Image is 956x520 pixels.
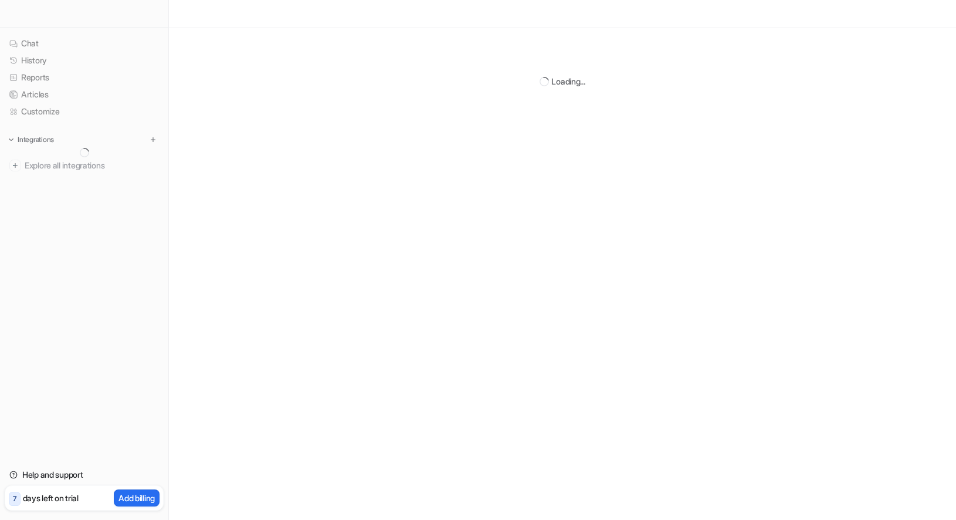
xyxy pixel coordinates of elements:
a: Help and support [5,467,164,483]
img: explore all integrations [9,160,21,171]
span: Explore all integrations [25,156,159,175]
a: Chat [5,35,164,52]
p: Add billing [118,492,155,504]
div: Loading... [551,75,585,87]
a: Explore all integrations [5,157,164,174]
a: Customize [5,103,164,120]
button: Add billing [114,489,160,507]
a: History [5,52,164,69]
img: expand menu [7,136,15,144]
button: Integrations [5,134,57,146]
a: Articles [5,86,164,103]
a: Reports [5,69,164,86]
p: 7 [13,494,16,504]
img: menu_add.svg [149,136,157,144]
p: Integrations [18,135,54,144]
p: days left on trial [23,492,79,504]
